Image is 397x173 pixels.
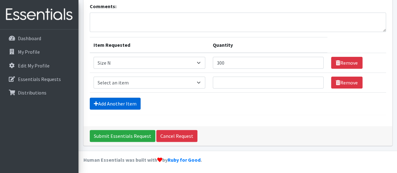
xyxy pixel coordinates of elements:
label: Comments: [90,3,116,10]
a: My Profile [3,46,76,58]
th: Item Requested [90,37,209,53]
p: Edit My Profile [18,62,50,69]
p: Essentials Requests [18,76,61,82]
a: Essentials Requests [3,73,76,85]
a: Edit My Profile [3,59,76,72]
a: Dashboard [3,32,76,45]
a: Remove [331,57,362,69]
a: Ruby for Good [168,157,201,163]
a: Add Another Item [90,98,141,110]
p: My Profile [18,49,40,55]
a: Remove [331,77,362,89]
a: Cancel Request [156,130,197,142]
p: Distributions [18,89,46,96]
img: HumanEssentials [3,4,76,25]
strong: Human Essentials was built with by . [83,157,202,163]
input: Submit Essentials Request [90,130,155,142]
p: Dashboard [18,35,41,41]
th: Quantity [209,37,327,53]
a: Distributions [3,86,76,99]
